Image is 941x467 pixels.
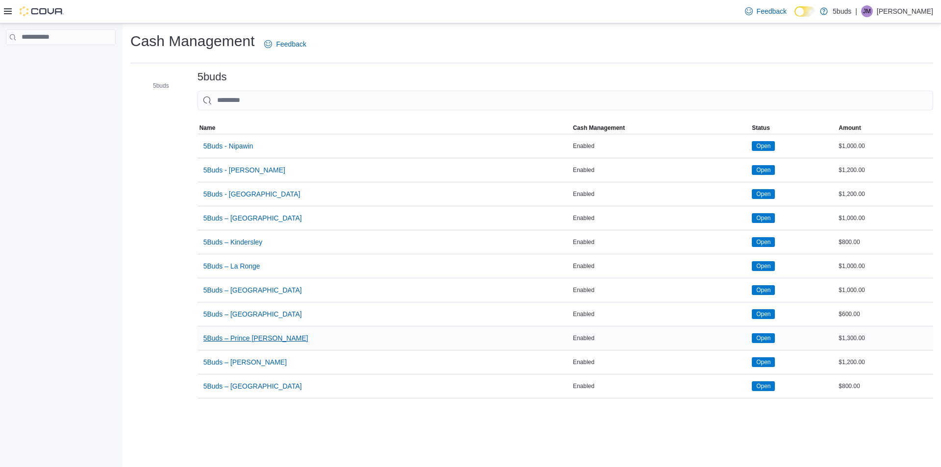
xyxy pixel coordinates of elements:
span: Open [752,141,775,151]
span: Open [756,310,770,319]
span: Open [752,189,775,199]
button: 5Buds – Kindersley [199,232,267,252]
button: 5buds [139,80,173,92]
span: Open [756,382,770,391]
div: $1,200.00 [837,164,933,176]
button: Cash Management [571,122,750,134]
span: 5Buds – [GEOGRAPHIC_DATA] [203,285,302,295]
div: Enabled [571,308,750,320]
span: Feedback [757,6,787,16]
div: $800.00 [837,236,933,248]
div: Enabled [571,332,750,344]
button: 5Buds – [GEOGRAPHIC_DATA] [199,304,306,324]
span: Amount [839,124,861,132]
span: 5Buds – [GEOGRAPHIC_DATA] [203,213,302,223]
span: Open [756,262,770,270]
div: Enabled [571,164,750,176]
span: 5Buds – [PERSON_NAME] [203,357,287,367]
button: 5Buds – [GEOGRAPHIC_DATA] [199,376,306,396]
span: 5Buds – [GEOGRAPHIC_DATA] [203,381,302,391]
span: Open [756,214,770,222]
div: Enabled [571,212,750,224]
span: Open [756,190,770,198]
button: 5Buds – [PERSON_NAME] [199,352,291,372]
div: $800.00 [837,380,933,392]
span: JM [863,5,871,17]
span: 5Buds – Prince [PERSON_NAME] [203,333,308,343]
div: $1,000.00 [837,284,933,296]
button: 5Buds – La Ronge [199,256,264,276]
button: Status [750,122,837,134]
span: Status [752,124,770,132]
a: Feedback [260,34,310,54]
span: 5Buds – [GEOGRAPHIC_DATA] [203,309,302,319]
div: Enabled [571,188,750,200]
span: Open [752,333,775,343]
nav: Complex example [6,47,116,71]
div: $1,200.00 [837,188,933,200]
span: 5buds [153,82,169,90]
button: 5Buds - [PERSON_NAME] [199,160,289,180]
div: Enabled [571,356,750,368]
p: | [855,5,857,17]
button: Amount [837,122,933,134]
div: Jeff Markling [861,5,873,17]
div: $1,200.00 [837,356,933,368]
div: Enabled [571,236,750,248]
button: 5Buds - [GEOGRAPHIC_DATA] [199,184,304,204]
span: Open [752,261,775,271]
div: $1,000.00 [837,140,933,152]
span: Open [752,381,775,391]
span: Cash Management [573,124,625,132]
span: Open [756,286,770,295]
a: Feedback [741,1,791,21]
p: [PERSON_NAME] [877,5,933,17]
span: Feedback [276,39,306,49]
div: Enabled [571,260,750,272]
span: Open [756,238,770,246]
span: Open [756,334,770,343]
div: $1,300.00 [837,332,933,344]
div: $1,000.00 [837,260,933,272]
span: Open [752,357,775,367]
div: $600.00 [837,308,933,320]
span: Open [752,165,775,175]
span: 5Buds - [PERSON_NAME] [203,165,285,175]
span: Open [752,213,775,223]
input: This is a search bar. As you type, the results lower in the page will automatically filter. [198,91,933,110]
span: 5Buds – Kindersley [203,237,263,247]
div: Enabled [571,380,750,392]
div: $1,000.00 [837,212,933,224]
span: Open [752,309,775,319]
span: Open [756,142,770,150]
button: Name [198,122,571,134]
span: Name [199,124,216,132]
button: 5Buds – [GEOGRAPHIC_DATA] [199,208,306,228]
span: 5Buds - [GEOGRAPHIC_DATA] [203,189,300,199]
h1: Cash Management [130,31,254,51]
span: Open [752,237,775,247]
input: Dark Mode [794,6,815,17]
span: 5Buds – La Ronge [203,261,260,271]
span: Open [752,285,775,295]
button: 5Buds – [GEOGRAPHIC_DATA] [199,280,306,300]
p: 5buds [833,5,851,17]
span: Open [756,166,770,174]
button: 5Buds – Prince [PERSON_NAME] [199,328,312,348]
span: Open [756,358,770,367]
div: Enabled [571,284,750,296]
span: 5Buds - Nipawin [203,141,253,151]
div: Enabled [571,140,750,152]
h3: 5buds [198,71,227,83]
img: Cova [20,6,64,16]
button: 5Buds - Nipawin [199,136,257,156]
